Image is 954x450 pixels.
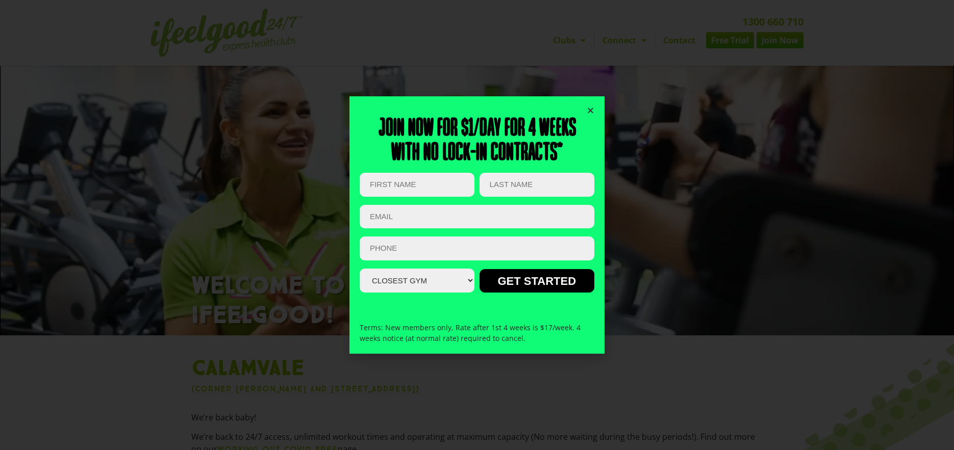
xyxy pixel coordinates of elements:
[360,117,594,166] h2: Join now for $1/day for 4 weeks With no lock-in contracts*
[360,205,594,229] input: Email
[360,173,474,197] input: FIRST NAME
[587,107,594,114] a: Close
[360,236,594,260] input: PHONE
[360,312,594,354] div: Terms: New members only, Rate after 1st 4 weeks is $17/week. 4 weeks notice (at normal rate) requ...
[480,269,594,293] input: GET STARTED
[480,173,594,197] input: LAST NAME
